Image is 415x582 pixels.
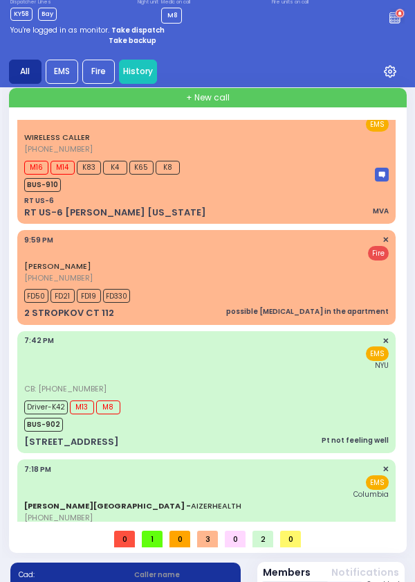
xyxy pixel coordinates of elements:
[169,531,190,548] span: 0
[24,178,61,192] span: BUS-910
[103,289,130,303] span: FD330
[24,289,48,303] span: FD50
[24,383,107,394] span: CB: [PHONE_NUMBER]
[24,418,63,432] span: BUS-902
[50,289,75,303] span: FD21
[134,570,232,580] label: Caller name
[24,512,93,523] span: [PHONE_NUMBER]
[119,60,157,84] a: History
[111,25,165,35] strong: Take dispatch
[186,91,230,104] span: + New call
[24,235,53,245] span: 9:59 PM
[24,400,68,414] span: Driver-K42
[24,143,93,155] span: [PHONE_NUMBER]
[197,531,218,548] span: 3
[24,206,206,220] div: RT US-6 [PERSON_NAME] [US_STATE]
[77,289,101,303] span: FD19
[38,8,57,21] span: Bay
[225,531,246,548] span: 0
[373,206,389,216] div: MVA
[142,531,163,548] span: 1
[24,132,90,143] a: WIRELESS CALLER
[382,234,389,246] span: ✕
[368,246,389,261] span: Fire
[9,60,41,84] div: All
[10,25,109,35] span: You're logged in as monitor.
[24,464,51,475] span: 7:18 PM
[24,306,114,320] div: 2 STROPKOV CT 112
[114,531,135,548] span: 0
[263,565,311,580] button: Members
[322,435,389,446] div: Pt not feeling well
[24,195,54,206] div: RT US-6
[46,60,78,84] div: EMS
[353,489,389,500] span: Columbia
[375,168,389,182] img: message-box.svg
[366,475,389,490] span: EMS
[252,531,273,548] span: 2
[375,360,389,371] span: NYU
[280,531,301,548] span: 0
[96,400,120,414] span: M8
[129,161,154,175] span: K65
[226,306,389,317] div: possible [MEDICAL_DATA] in the apartment
[156,161,180,175] span: K8
[77,161,101,175] span: K83
[24,500,241,511] a: AIZERHEALTH
[82,60,115,84] div: Fire
[24,261,91,272] a: [PERSON_NAME]
[24,335,54,346] span: 7:42 PM
[24,272,93,283] span: [PHONE_NUMBER]
[103,161,127,175] span: K4
[24,435,119,449] div: [STREET_ADDRESS]
[167,10,178,19] span: M8
[382,335,389,347] span: ✕
[331,565,399,580] button: Notifications
[24,161,48,175] span: M16
[70,400,94,414] span: M13
[19,570,117,580] label: Cad:
[366,346,389,361] span: EMS
[366,117,389,132] span: EMS
[10,8,33,21] span: KY58
[50,161,75,175] span: M14
[109,35,156,46] strong: Take backup
[24,500,191,511] span: [PERSON_NAME][GEOGRAPHIC_DATA] -
[382,464,389,475] span: ✕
